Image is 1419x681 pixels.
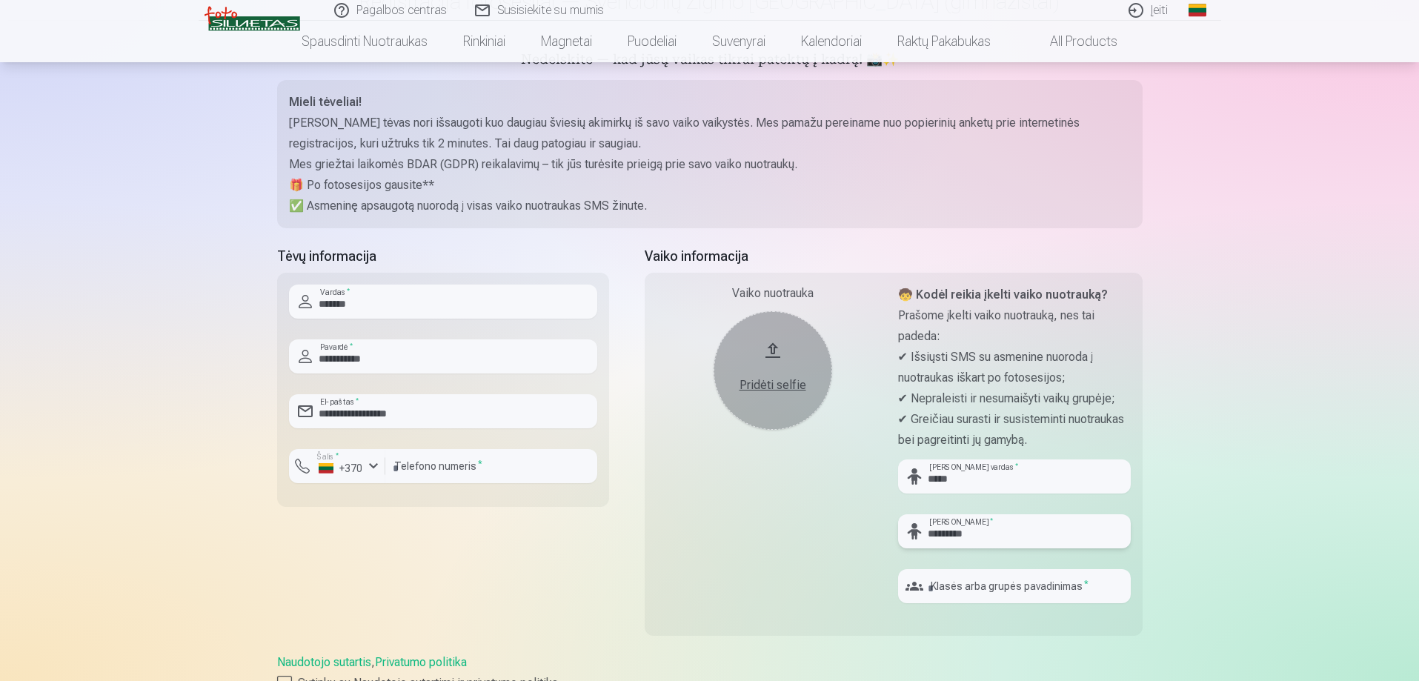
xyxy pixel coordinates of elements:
[289,95,362,109] strong: Mieli tėveliai!
[205,6,300,31] img: /v3
[610,21,694,62] a: Puodeliai
[289,196,1131,216] p: ✅ Asmeninę apsaugotą nuorodą į visas vaiko nuotraukas SMS žinute.
[1008,21,1135,62] a: All products
[728,376,817,394] div: Pridėti selfie
[694,21,783,62] a: Suvenyrai
[657,285,889,302] div: Vaiko nuotrauka
[714,311,832,430] button: Pridėti selfie
[523,21,610,62] a: Magnetai
[289,154,1131,175] p: Mes griežtai laikomės BDAR (GDPR) reikalavimų – tik jūs turėsite prieigą prie savo vaiko nuotraukų.
[277,246,609,267] h5: Tėvų informacija
[319,461,363,476] div: +370
[783,21,880,62] a: Kalendoriai
[284,21,445,62] a: Spausdinti nuotraukas
[898,305,1131,347] p: Prašome įkelti vaiko nuotrauką, nes tai padeda:
[277,655,371,669] a: Naudotojo sutartis
[289,449,385,483] button: Šalis*+370
[289,175,1131,196] p: 🎁 Po fotosesijos gausite**
[375,655,467,669] a: Privatumo politika
[898,409,1131,451] p: ✔ Greičiau surasti ir susisteminti nuotraukas bei pagreitinti jų gamybą.
[645,246,1143,267] h5: Vaiko informacija
[445,21,523,62] a: Rinkiniai
[289,113,1131,154] p: [PERSON_NAME] tėvas nori išsaugoti kuo daugiau šviesių akimirkų iš savo vaiko vaikystės. Mes pama...
[898,288,1108,302] strong: 🧒 Kodėl reikia įkelti vaiko nuotrauką?
[898,388,1131,409] p: ✔ Nepraleisti ir nesumaišyti vaikų grupėje;
[898,347,1131,388] p: ✔ Išsiųsti SMS su asmenine nuoroda į nuotraukas iškart po fotosesijos;
[313,451,343,462] label: Šalis
[880,21,1008,62] a: Raktų pakabukas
